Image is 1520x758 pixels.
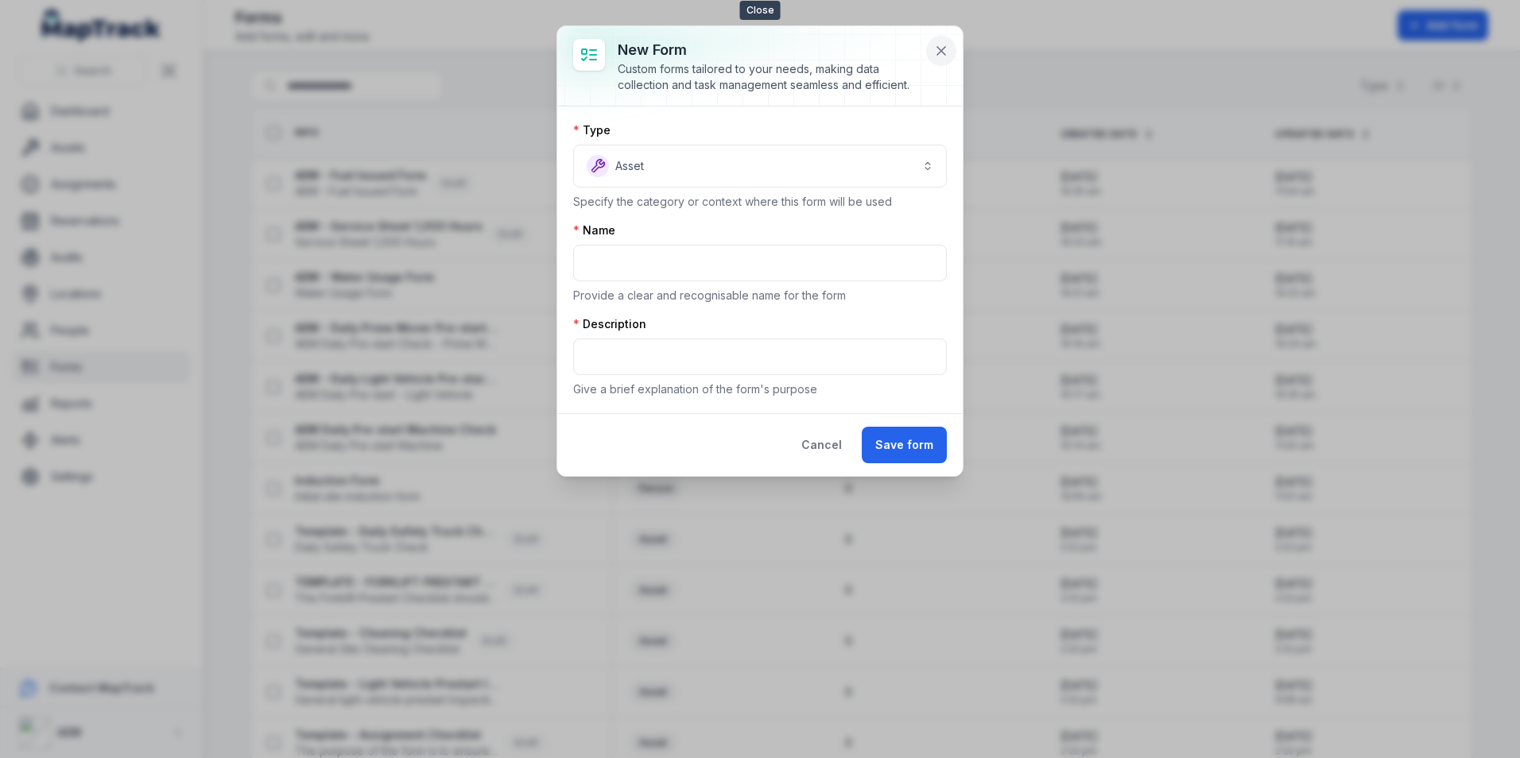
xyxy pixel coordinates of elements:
label: Description [573,316,646,332]
button: Save form [862,427,947,463]
p: Provide a clear and recognisable name for the form [573,288,947,304]
p: Give a brief explanation of the form's purpose [573,381,947,397]
label: Type [573,122,611,138]
button: Asset [573,145,947,188]
button: Cancel [788,427,855,463]
span: Close [740,1,781,20]
p: Specify the category or context where this form will be used [573,194,947,210]
label: Name [573,222,615,238]
div: Custom forms tailored to your needs, making data collection and task management seamless and effi... [618,61,921,93]
h3: New form [618,39,921,61]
